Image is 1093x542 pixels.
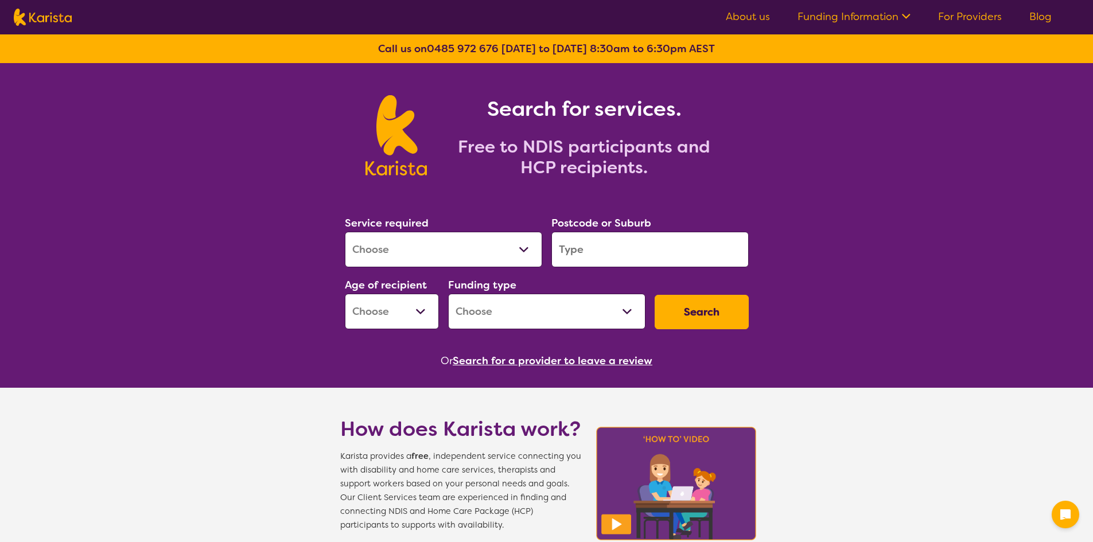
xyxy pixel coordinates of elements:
b: free [411,451,429,462]
a: Funding Information [798,10,911,24]
button: Search for a provider to leave a review [453,352,652,369]
label: Funding type [448,278,516,292]
input: Type [551,232,749,267]
a: For Providers [938,10,1002,24]
label: Postcode or Suburb [551,216,651,230]
span: Karista provides a , independent service connecting you with disability and home care services, t... [340,450,581,532]
span: Or [441,352,453,369]
h1: Search for services. [441,95,728,123]
h2: Free to NDIS participants and HCP recipients. [441,137,728,178]
img: Karista logo [365,95,427,176]
button: Search [655,295,749,329]
a: Blog [1029,10,1052,24]
label: Age of recipient [345,278,427,292]
label: Service required [345,216,429,230]
a: 0485 972 676 [427,42,499,56]
img: Karista logo [14,9,72,26]
h1: How does Karista work? [340,415,581,443]
b: Call us on [DATE] to [DATE] 8:30am to 6:30pm AEST [378,42,715,56]
a: About us [726,10,770,24]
